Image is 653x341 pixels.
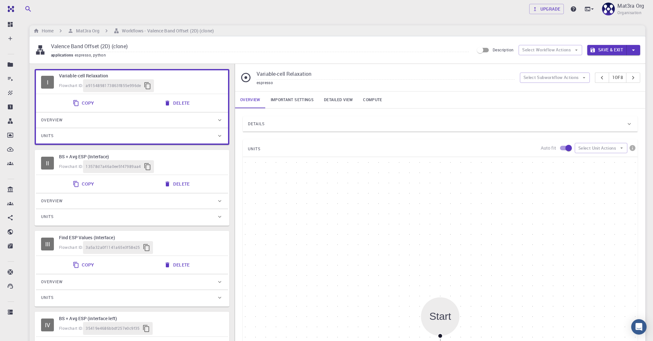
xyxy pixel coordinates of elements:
span: Idle [41,238,54,250]
button: Delete [160,258,195,271]
span: UNITS [248,144,260,154]
div: Overview [36,193,228,209]
span: espresso, python [75,52,108,57]
span: espresso [257,80,273,85]
span: Flowchart ID: [59,164,83,169]
button: Copy [69,178,99,190]
p: Mat3ra Org [617,2,644,10]
div: III [41,238,54,250]
h6: Find ESP Values (Interface) [59,234,223,241]
a: Overview [235,92,266,108]
span: Description [493,47,513,52]
button: Delete [160,97,195,109]
div: Start [421,297,459,336]
button: Delete [160,178,195,190]
button: Copy [69,258,99,271]
span: Overview [41,277,63,287]
button: Select Workflow Actions [519,45,582,55]
button: 1of8 [609,73,626,83]
span: Units [41,131,54,141]
span: Details [248,119,265,129]
h6: Workflows - Valence Band Offset (2D) (clone) [119,27,214,34]
span: 3a5a32a0f1141a65e3f58e25 [86,244,140,251]
span: Overview [41,196,63,206]
span: 13578d7a46a0ee5f47989aa4 [86,163,141,170]
h6: Variable-cell Relaxation [59,72,223,79]
div: Details [243,116,638,132]
a: Detailed view [319,92,358,108]
span: Flowchart ID: [59,83,83,88]
span: Idle [41,76,54,89]
p: Auto fit [541,145,556,151]
button: info [627,143,638,153]
span: Flowchart ID: [59,326,83,331]
a: Compute [358,92,387,108]
a: Important settings [266,92,319,108]
button: Select Unit Actions [575,143,627,153]
h6: Mat3ra Org [73,27,99,34]
span: 35419e4686bbdf257e0c9f35 [86,325,140,332]
div: IV [41,319,54,331]
span: Overview [41,115,63,125]
span: a9154898173863f855e996de [86,83,141,89]
div: pager [595,73,640,83]
button: Copy [69,97,99,109]
span: Organisation [617,10,641,16]
span: Flowchart ID: [59,245,83,250]
h6: Home [39,27,54,34]
div: II [41,157,54,170]
button: Select Subworkflow Actions [520,73,590,83]
div: Units [36,290,228,305]
div: Overview [36,112,228,128]
div: Units [36,128,228,144]
button: Save & Exit [587,45,627,55]
div: Open Intercom Messenger [631,319,647,335]
span: Units [41,293,54,303]
span: Idle [41,319,54,331]
span: applications [51,52,75,57]
div: Overview [36,274,228,290]
h6: BS + Avg ESP (interface left) [59,315,223,322]
img: Mat3ra Org [602,3,615,15]
button: Upgrade [529,4,564,14]
span: Units [41,212,54,222]
div: Units [36,209,228,224]
span: Idle [41,157,54,170]
div: I [41,76,54,89]
nav: breadcrumb [32,27,215,34]
h6: BS + Avg ESP (Interface) [59,153,223,160]
img: logo [5,6,14,12]
div: Start [429,311,451,322]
